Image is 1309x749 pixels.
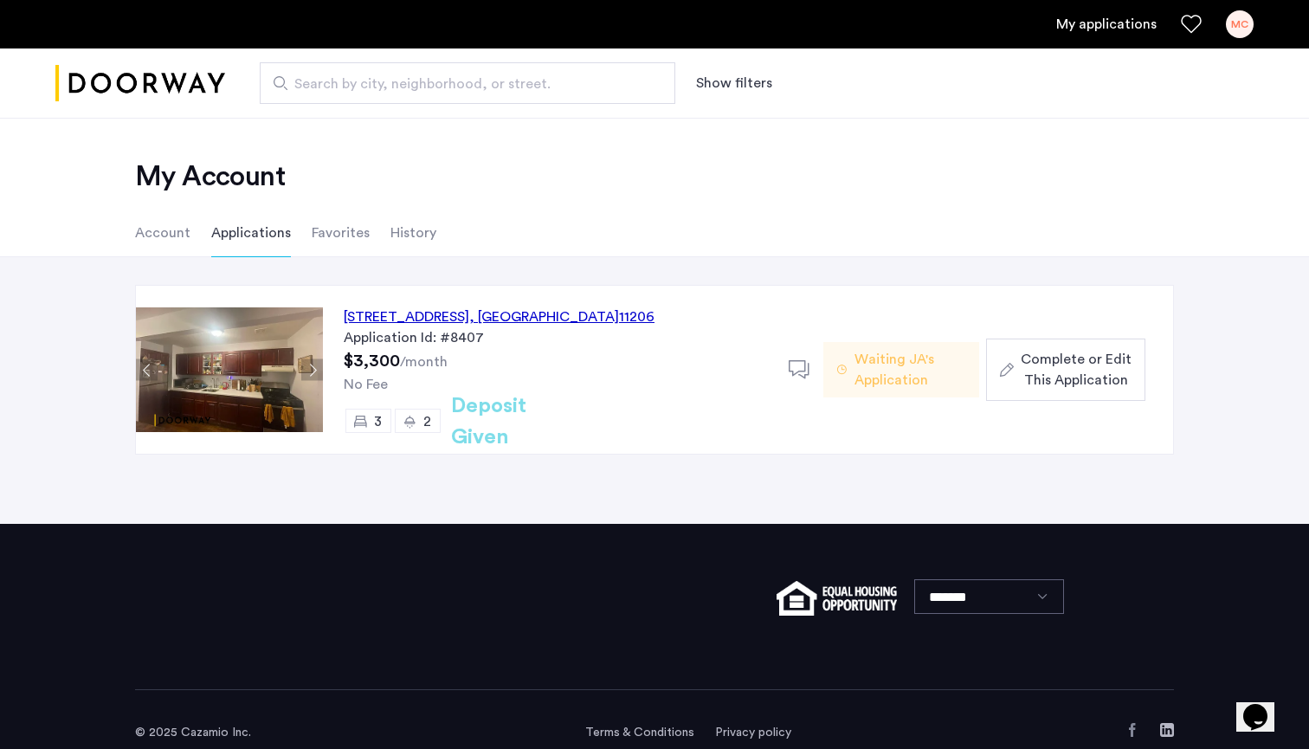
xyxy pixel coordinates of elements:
span: 2 [423,415,431,429]
sub: /month [400,355,448,369]
div: Application Id: #8407 [344,327,768,348]
span: , [GEOGRAPHIC_DATA] [469,310,619,324]
a: Privacy policy [715,724,791,741]
h2: My Account [135,159,1174,194]
a: My application [1056,14,1157,35]
div: MC [1226,10,1254,38]
span: Search by city, neighborhood, or street. [294,74,627,94]
img: logo [55,51,225,116]
a: Terms and conditions [585,724,694,741]
li: Account [135,209,190,257]
span: $3,300 [344,352,400,370]
img: Apartment photo [136,307,323,432]
iframe: chat widget [1236,680,1292,732]
a: Cazamio logo [55,51,225,116]
button: Next apartment [301,359,323,381]
select: Language select [914,579,1064,614]
a: LinkedIn [1160,723,1174,737]
li: Favorites [312,209,370,257]
img: equal-housing.png [777,581,897,616]
button: Previous apartment [136,359,158,381]
h2: Deposit Given [451,391,589,453]
li: History [390,209,436,257]
li: Applications [211,209,291,257]
span: © 2025 Cazamio Inc. [135,726,251,739]
span: 3 [374,415,382,429]
div: [STREET_ADDRESS] 11206 [344,307,654,327]
span: Waiting JA's Application [854,349,965,391]
a: Favorites [1181,14,1202,35]
span: No Fee [344,378,388,391]
a: Facebook [1125,723,1139,737]
button: button [986,339,1145,401]
span: Complete or Edit This Application [1021,349,1132,391]
button: Show or hide filters [696,73,772,94]
input: Apartment Search [260,62,675,104]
